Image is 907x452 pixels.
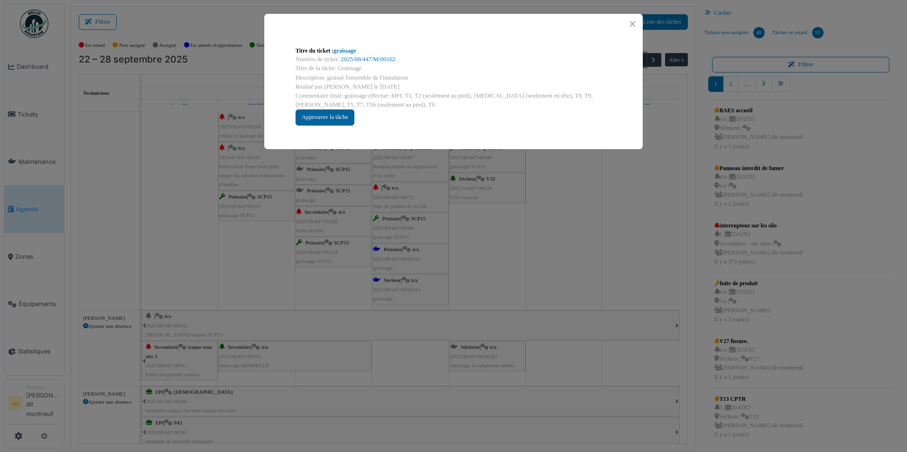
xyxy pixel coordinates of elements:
button: Close [626,18,639,30]
div: Titre de la tâche: Graissage [296,64,611,73]
div: Numéro de ticket : [296,55,611,64]
div: Approuver la tâche [296,109,354,125]
div: Commentaire final: graissage effectué: MFI, T1, T2 (seulement au pied), [MEDICAL_DATA] (seulement... [296,91,611,109]
a: graissage [334,47,356,54]
div: Réalisé par [PERSON_NAME] le [DATE] [296,82,611,91]
div: Description: graissé l'ensemble de l'instalation [296,73,611,82]
a: 2025/08/447/M/00162 [341,56,396,63]
div: Titre du ticket : [296,46,611,55]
